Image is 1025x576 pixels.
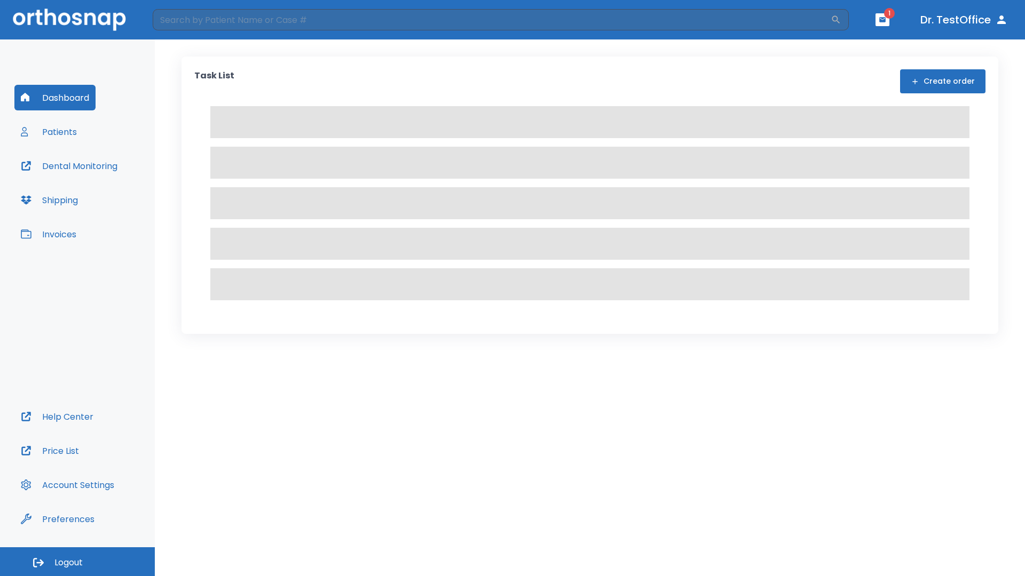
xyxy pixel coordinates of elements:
button: Dashboard [14,85,96,110]
button: Price List [14,438,85,463]
span: Logout [54,557,83,569]
button: Account Settings [14,472,121,498]
button: Preferences [14,506,101,532]
input: Search by Patient Name or Case # [153,9,831,30]
button: Invoices [14,221,83,247]
button: Patients [14,119,83,145]
button: Create order [900,69,985,93]
img: Orthosnap [13,9,126,30]
p: Task List [194,69,234,93]
button: Dental Monitoring [14,153,124,179]
span: 1 [884,8,895,19]
button: Dr. TestOffice [916,10,1012,29]
button: Help Center [14,404,100,429]
button: Shipping [14,187,84,213]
